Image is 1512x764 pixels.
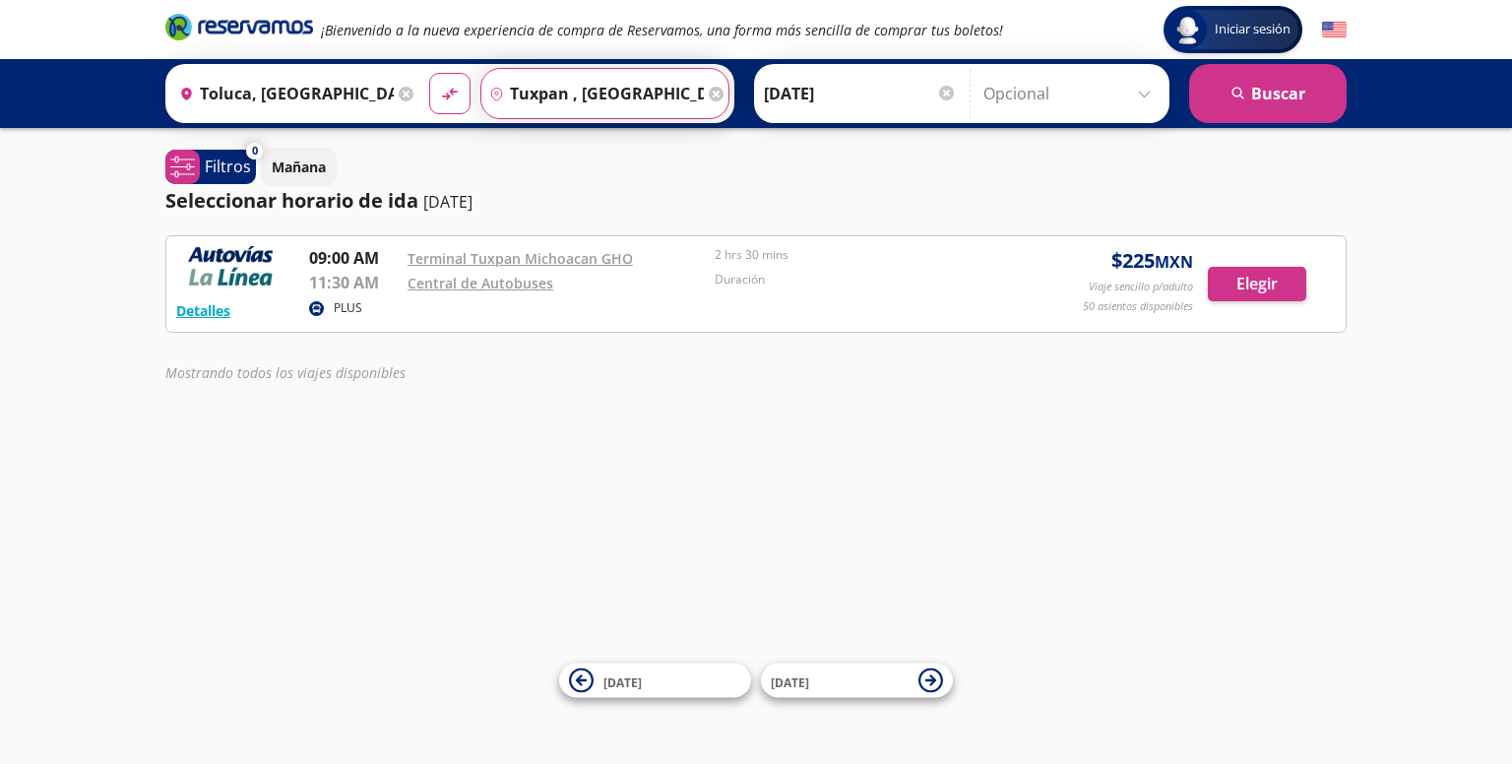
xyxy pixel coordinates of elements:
button: [DATE] [761,664,953,698]
span: [DATE] [603,673,642,690]
img: RESERVAMOS [176,246,284,286]
input: Buscar Destino [481,69,704,118]
p: [DATE] [423,190,472,214]
p: Duración [715,271,1012,288]
p: 09:00 AM [309,246,398,270]
p: PLUS [334,299,362,317]
p: 2 hrs 30 mins [715,246,1012,264]
span: Iniciar sesión [1207,20,1298,39]
input: Opcional [983,69,1160,118]
a: Central de Autobuses [408,274,553,292]
p: Mañana [272,157,326,177]
em: Mostrando todos los viajes disponibles [165,363,406,382]
button: Detalles [176,300,230,321]
button: [DATE] [559,664,751,698]
button: Mañana [261,148,337,186]
input: Buscar Origen [171,69,394,118]
em: ¡Bienvenido a la nueva experiencia de compra de Reservamos, una forma más sencilla de comprar tus... [321,21,1003,39]
span: $ 225 [1111,246,1193,276]
small: MXN [1155,251,1193,273]
p: Viaje sencillo p/adulto [1089,279,1193,295]
a: Brand Logo [165,12,313,47]
button: 0Filtros [165,150,256,184]
p: 50 asientos disponibles [1083,298,1193,315]
i: Brand Logo [165,12,313,41]
span: 0 [252,143,258,159]
p: 11:30 AM [309,271,398,294]
button: English [1322,18,1347,42]
span: [DATE] [771,673,809,690]
p: Filtros [205,155,251,178]
button: Buscar [1189,64,1347,123]
a: Terminal Tuxpan Michoacan GHO [408,249,633,268]
button: Elegir [1208,267,1306,301]
input: Elegir Fecha [764,69,957,118]
p: Seleccionar horario de ida [165,186,418,216]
